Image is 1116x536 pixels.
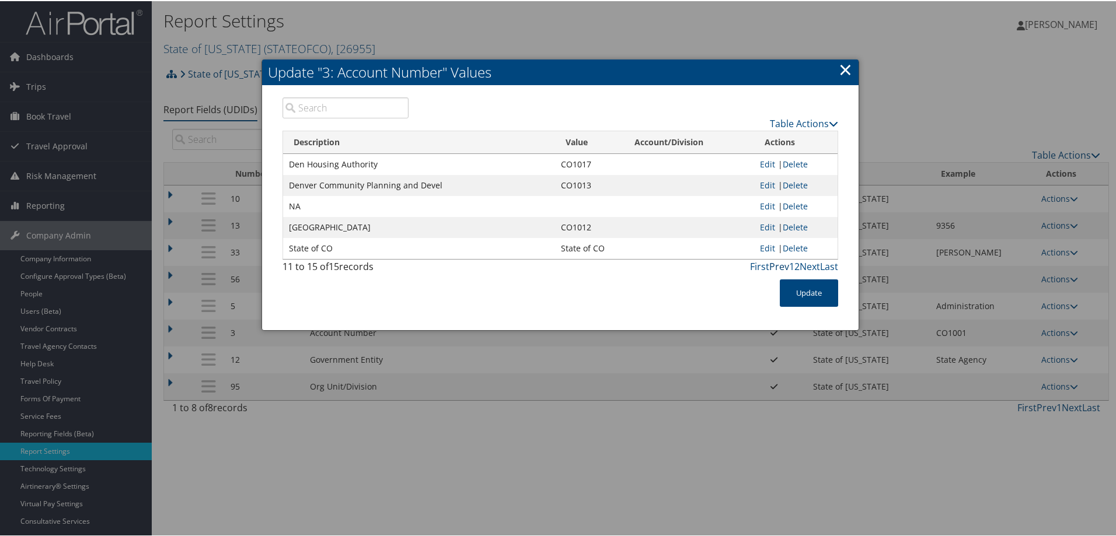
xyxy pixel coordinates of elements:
[283,130,555,153] th: Description: activate to sort column descending
[789,259,794,272] a: 1
[760,178,775,190] a: Edit
[760,157,775,169] a: Edit
[283,174,555,195] td: Denver Community Planning and Devel
[780,278,838,306] button: Update
[754,174,838,195] td: |
[555,216,623,237] td: CO1012
[262,58,859,84] h2: Update "3: Account Number" Values
[283,216,555,237] td: [GEOGRAPHIC_DATA]
[769,259,789,272] a: Prev
[555,153,623,174] td: CO1017
[283,237,555,258] td: State of CO
[783,199,808,211] a: Delete
[783,220,808,232] a: Delete
[770,116,838,129] a: Table Actions
[283,195,555,216] td: NA
[555,237,623,258] td: State of CO
[800,259,820,272] a: Next
[754,130,838,153] th: Actions
[754,153,838,174] td: |
[794,259,800,272] a: 2
[283,258,409,278] div: 11 to 15 of records
[283,153,555,174] td: Den Housing Authority
[783,178,808,190] a: Delete
[754,195,838,216] td: |
[760,220,775,232] a: Edit
[555,130,623,153] th: Value: activate to sort column ascending
[839,57,852,80] a: ×
[760,199,775,211] a: Edit
[283,96,409,117] input: Search
[329,259,339,272] span: 15
[624,130,754,153] th: Account/Division: activate to sort column ascending
[783,157,808,169] a: Delete
[820,259,838,272] a: Last
[555,174,623,195] td: CO1013
[750,259,769,272] a: First
[760,241,775,253] a: Edit
[783,241,808,253] a: Delete
[754,216,838,237] td: |
[754,237,838,258] td: |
